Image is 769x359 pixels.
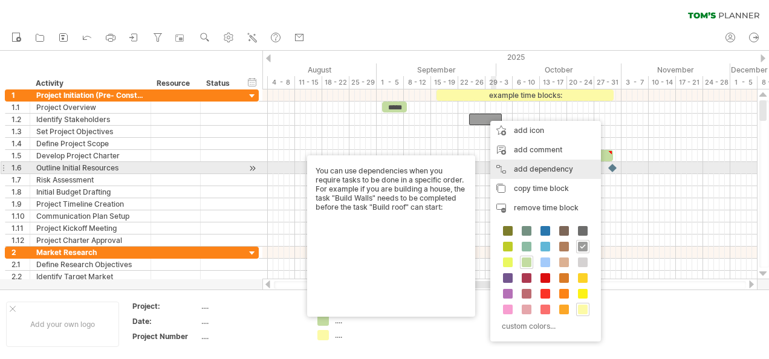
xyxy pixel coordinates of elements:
[36,271,144,282] div: Identify Target Market
[36,150,144,161] div: Develop Project Charter
[36,234,144,246] div: Project Charter Approval
[649,76,676,89] div: 10 - 14
[322,76,349,89] div: 18 - 22
[335,315,401,326] div: ....
[316,166,467,306] div: You can use dependencies when you require tasks to be done in a specific order. For example if yo...
[377,63,496,76] div: September 2025
[436,89,614,101] div: example time blocks:
[11,114,30,125] div: 1.2
[132,316,199,326] div: Date:
[6,302,119,347] div: Add your own logo
[262,63,377,76] div: August 2025
[36,247,144,258] div: Market Research
[36,102,144,113] div: Project Overview
[514,184,569,193] span: copy time block
[377,76,404,89] div: 1 - 5
[485,76,513,89] div: 29 - 3
[206,77,233,89] div: Status
[349,76,377,89] div: 25 - 29
[201,301,303,311] div: ....
[201,331,303,341] div: ....
[36,126,144,137] div: Set Project Objectives
[36,162,144,173] div: Outline Initial Resources
[268,76,295,89] div: 4 - 8
[36,89,144,101] div: Project Initiation (Pre- Construction)
[404,76,431,89] div: 8 - 12
[11,89,30,101] div: 1
[11,234,30,246] div: 1.12
[295,76,322,89] div: 11 - 15
[594,76,621,89] div: 27 - 31
[36,259,144,270] div: Define Research Objectives
[36,210,144,222] div: Communication Plan Setup
[36,222,144,234] div: Project Kickoff Meeting
[247,162,258,175] div: scroll to activity
[703,76,730,89] div: 24 - 28
[490,121,601,140] div: add icon
[458,76,485,89] div: 22 - 26
[36,138,144,149] div: Define Project Scope
[11,150,30,161] div: 1.5
[621,76,649,89] div: 3 - 7
[11,210,30,222] div: 1.10
[496,63,621,76] div: October 2025
[201,316,303,326] div: ....
[11,198,30,210] div: 1.9
[335,330,401,340] div: ....
[431,76,458,89] div: 15 - 19
[11,259,30,270] div: 2.1
[676,76,703,89] div: 17 - 21
[11,162,30,173] div: 1.6
[11,102,30,113] div: 1.1
[132,301,199,311] div: Project:
[496,318,591,334] div: custom colors...
[490,140,601,160] div: add comment
[11,186,30,198] div: 1.8
[132,331,199,341] div: Project Number
[36,114,144,125] div: Identify Stakeholders
[567,76,594,89] div: 20 - 24
[36,186,144,198] div: Initial Budget Drafting
[621,63,730,76] div: November 2025
[11,222,30,234] div: 1.11
[11,174,30,186] div: 1.7
[11,271,30,282] div: 2.2
[11,247,30,258] div: 2
[36,77,144,89] div: Activity
[514,203,579,212] span: remove time block
[157,77,193,89] div: Resource
[36,174,144,186] div: Risk Assessment
[490,160,601,179] div: add dependency
[11,138,30,149] div: 1.4
[540,76,567,89] div: 13 - 17
[730,76,758,89] div: 1 - 5
[11,126,30,137] div: 1.3
[513,76,540,89] div: 6 - 10
[36,198,144,210] div: Project Timeline Creation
